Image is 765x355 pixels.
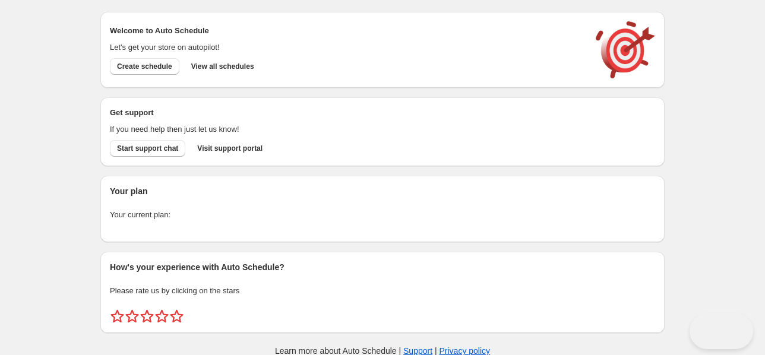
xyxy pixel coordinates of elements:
p: Your current plan: [110,209,655,221]
a: Visit support portal [190,140,270,157]
h2: Your plan [110,185,655,197]
button: View all schedules [184,58,261,75]
span: Visit support portal [197,144,263,153]
span: Create schedule [117,62,172,71]
p: If you need help then just let us know! [110,123,584,135]
h2: Welcome to Auto Schedule [110,25,584,37]
a: Start support chat [110,140,185,157]
span: Start support chat [117,144,178,153]
button: Create schedule [110,58,179,75]
span: View all schedules [191,62,254,71]
p: Let's get your store on autopilot! [110,42,584,53]
p: Please rate us by clicking on the stars [110,285,655,297]
h2: How's your experience with Auto Schedule? [110,261,655,273]
iframe: Toggle Customer Support [690,313,753,349]
h2: Get support [110,107,584,119]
